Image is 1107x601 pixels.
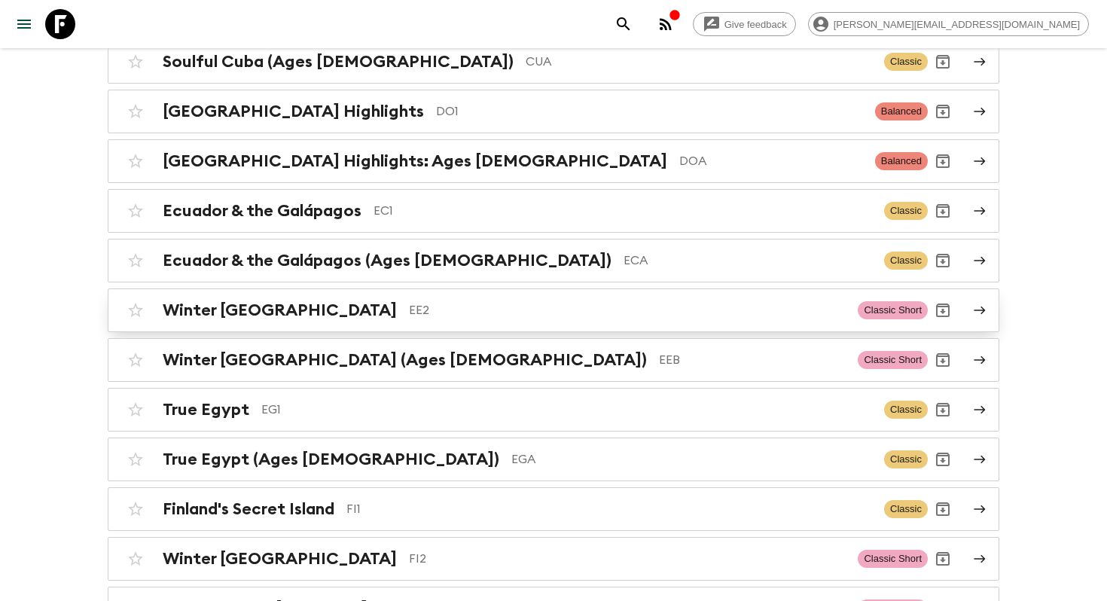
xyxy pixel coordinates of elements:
p: ECA [624,252,872,270]
span: Balanced [875,102,928,121]
p: EG1 [261,401,872,419]
button: Archive [928,146,958,176]
span: Classic Short [858,301,928,319]
button: search adventures [608,9,639,39]
a: True EgyptEG1ClassicArchive [108,388,999,432]
button: menu [9,9,39,39]
p: FI2 [409,550,846,568]
h2: Finland's Secret Island [163,499,334,519]
p: CUA [526,53,872,71]
button: Archive [928,246,958,276]
h2: True Egypt (Ages [DEMOGRAPHIC_DATA]) [163,450,499,469]
a: Winter [GEOGRAPHIC_DATA]EE2Classic ShortArchive [108,288,999,332]
p: EC1 [374,202,872,220]
button: Archive [928,295,958,325]
span: Classic Short [858,550,928,568]
h2: Winter [GEOGRAPHIC_DATA] (Ages [DEMOGRAPHIC_DATA]) [163,350,647,370]
span: Classic [884,252,928,270]
h2: [GEOGRAPHIC_DATA] Highlights: Ages [DEMOGRAPHIC_DATA] [163,151,667,171]
span: Give feedback [716,19,795,30]
a: [GEOGRAPHIC_DATA] HighlightsDO1BalancedArchive [108,90,999,133]
span: Classic [884,401,928,419]
a: Soulful Cuba (Ages [DEMOGRAPHIC_DATA])CUAClassicArchive [108,40,999,84]
h2: Ecuador & the Galápagos [163,201,361,221]
h2: True Egypt [163,400,249,419]
a: Give feedback [693,12,796,36]
button: Archive [928,47,958,77]
p: DOA [679,152,863,170]
button: Archive [928,544,958,574]
button: Archive [928,345,958,375]
span: Classic Short [858,351,928,369]
h2: Winter [GEOGRAPHIC_DATA] [163,549,397,569]
a: Ecuador & the GalápagosEC1ClassicArchive [108,189,999,233]
button: Archive [928,494,958,524]
button: Archive [928,96,958,127]
button: Archive [928,444,958,474]
a: Ecuador & the Galápagos (Ages [DEMOGRAPHIC_DATA])ECAClassicArchive [108,239,999,282]
p: DO1 [436,102,863,121]
p: EE2 [409,301,846,319]
span: Classic [884,53,928,71]
a: Winter [GEOGRAPHIC_DATA]FI2Classic ShortArchive [108,537,999,581]
span: Balanced [875,152,928,170]
h2: Ecuador & the Galápagos (Ages [DEMOGRAPHIC_DATA]) [163,251,611,270]
span: Classic [884,450,928,468]
h2: Soulful Cuba (Ages [DEMOGRAPHIC_DATA]) [163,52,514,72]
span: Classic [884,202,928,220]
a: [GEOGRAPHIC_DATA] Highlights: Ages [DEMOGRAPHIC_DATA]DOABalancedArchive [108,139,999,183]
button: Archive [928,196,958,226]
span: [PERSON_NAME][EMAIL_ADDRESS][DOMAIN_NAME] [825,19,1088,30]
button: Archive [928,395,958,425]
span: Classic [884,500,928,518]
p: FI1 [346,500,872,518]
a: Winter [GEOGRAPHIC_DATA] (Ages [DEMOGRAPHIC_DATA])EEBClassic ShortArchive [108,338,999,382]
div: [PERSON_NAME][EMAIL_ADDRESS][DOMAIN_NAME] [808,12,1089,36]
p: EGA [511,450,872,468]
a: Finland's Secret IslandFI1ClassicArchive [108,487,999,531]
h2: [GEOGRAPHIC_DATA] Highlights [163,102,424,121]
h2: Winter [GEOGRAPHIC_DATA] [163,300,397,320]
a: True Egypt (Ages [DEMOGRAPHIC_DATA])EGAClassicArchive [108,438,999,481]
p: EEB [659,351,846,369]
